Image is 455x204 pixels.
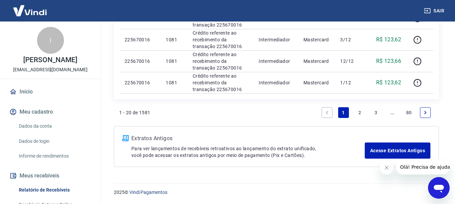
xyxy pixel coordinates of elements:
[259,36,293,43] p: Intermediador
[428,177,450,199] iframe: Botão para abrir a janela de mensagens
[166,58,182,65] p: 1081
[13,66,88,73] p: [EMAIL_ADDRESS][DOMAIN_NAME]
[16,149,93,163] a: Informe de rendimentos
[403,107,415,118] a: Page 80
[354,107,365,118] a: Page 2
[114,189,439,196] p: 2025 ©
[340,36,360,43] p: 3/12
[125,58,155,65] p: 225670016
[8,105,93,119] button: Meu cadastro
[303,79,330,86] p: Mastercard
[16,119,93,133] a: Dados da conta
[131,145,365,159] p: Para ver lançamentos de recebíveis retroativos ao lançamento do extrato unificado, você pode aces...
[122,135,129,141] img: ícone
[193,73,248,93] p: Crédito referente ao recebimento da transação 225670016
[131,134,365,142] p: Extratos Antigos
[322,107,332,118] a: Previous page
[193,30,248,50] p: Crédito referente ao recebimento da transação 225670016
[376,57,401,65] p: R$ 123,66
[338,107,349,118] a: Page 1 is your current page
[303,36,330,43] p: Mastercard
[23,56,77,64] p: [PERSON_NAME]
[371,107,382,118] a: Page 3
[340,79,360,86] p: 1/12
[376,79,401,87] p: R$ 123,62
[376,36,401,44] p: R$ 123,62
[129,190,167,195] a: Vindi Pagamentos
[380,161,393,174] iframe: Fechar mensagem
[4,5,57,10] span: Olá! Precisa de ajuda?
[420,107,431,118] a: Next page
[365,142,430,159] a: Acesse Extratos Antigos
[319,105,433,121] ul: Pagination
[8,168,93,183] button: Meus recebíveis
[423,5,447,17] button: Sair
[8,84,93,99] a: Início
[119,109,151,116] p: 1 - 20 de 1581
[16,183,93,197] a: Relatório de Recebíveis
[16,134,93,148] a: Dados de login
[259,79,293,86] p: Intermediador
[396,160,450,174] iframe: Mensagem da empresa
[125,79,155,86] p: 225670016
[259,58,293,65] p: Intermediador
[125,36,155,43] p: 225670016
[193,51,248,71] p: Crédito referente ao recebimento da transação 225670016
[387,107,398,118] a: Jump forward
[340,58,360,65] p: 12/12
[166,79,182,86] p: 1081
[166,36,182,43] p: 1081
[8,0,52,21] img: Vindi
[303,58,330,65] p: Mastercard
[37,27,64,54] div: I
